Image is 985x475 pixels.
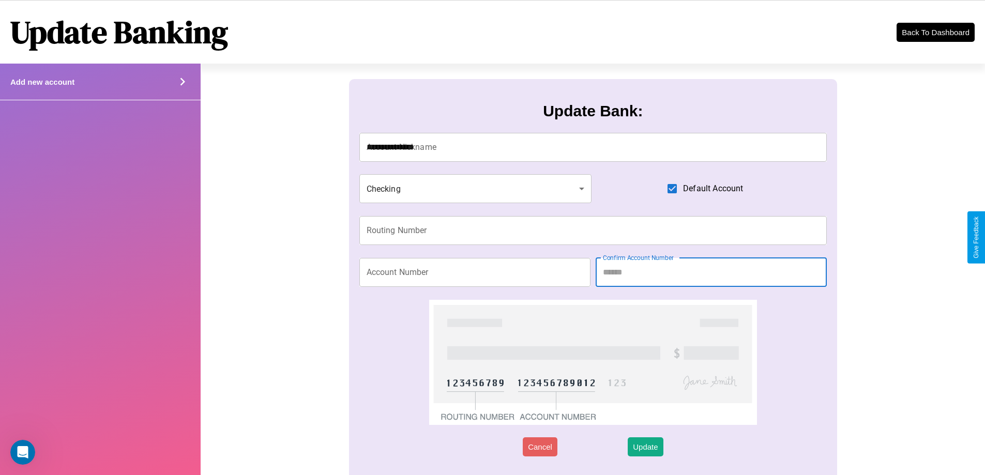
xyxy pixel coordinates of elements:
[543,102,643,120] h3: Update Bank:
[429,300,756,425] img: check
[683,182,743,195] span: Default Account
[10,78,74,86] h4: Add new account
[628,437,663,456] button: Update
[10,11,228,53] h1: Update Banking
[603,253,674,262] label: Confirm Account Number
[523,437,557,456] button: Cancel
[973,217,980,258] div: Give Feedback
[10,440,35,465] iframe: Intercom live chat
[897,23,975,42] button: Back To Dashboard
[359,174,592,203] div: Checking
